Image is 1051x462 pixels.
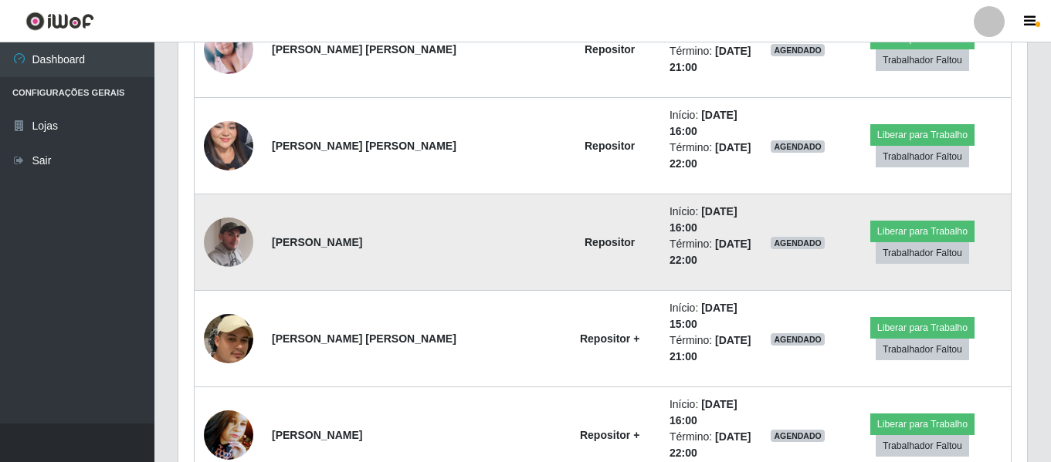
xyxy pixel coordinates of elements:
time: [DATE] 16:00 [670,109,737,137]
li: Início: [670,396,752,429]
strong: [PERSON_NAME] [PERSON_NAME] [272,332,456,345]
strong: [PERSON_NAME] [272,236,362,248]
button: Trabalhador Faltou [876,435,969,457]
li: Término: [670,429,752,461]
button: Trabalhador Faltou [876,242,969,264]
span: AGENDADO [771,44,825,56]
button: Trabalhador Faltou [876,146,969,167]
strong: [PERSON_NAME] [272,429,362,441]
img: 1693706792822.jpeg [204,25,253,74]
button: Trabalhador Faltou [876,339,969,360]
span: AGENDADO [771,237,825,249]
span: AGENDADO [771,430,825,442]
img: CoreUI Logo [25,12,94,31]
time: [DATE] 15:00 [670,302,737,330]
strong: [PERSON_NAME] [PERSON_NAME] [272,140,456,152]
li: Término: [670,332,752,365]
strong: Repositor + [580,429,639,441]
button: Liberar para Trabalho [870,413,975,435]
li: Início: [670,300,752,332]
li: Término: [670,43,752,76]
li: Início: [670,204,752,236]
button: Liberar para Trabalho [870,317,975,339]
strong: Repositor [585,236,635,248]
time: [DATE] 16:00 [670,205,737,234]
strong: Repositor [585,140,635,152]
li: Término: [670,140,752,172]
li: Início: [670,107,752,140]
strong: Repositor [585,43,635,56]
img: 1750900029799.jpeg [204,93,253,199]
li: Término: [670,236,752,268]
span: AGENDADO [771,333,825,346]
time: [DATE] 16:00 [670,398,737,427]
button: Trabalhador Faltou [876,49,969,71]
span: AGENDADO [771,140,825,153]
strong: Repositor + [580,332,639,345]
img: 1757989657538.jpeg [204,275,253,403]
img: 1754222281975.jpeg [204,211,253,273]
button: Liberar para Trabalho [870,221,975,242]
strong: [PERSON_NAME] [PERSON_NAME] [272,43,456,56]
button: Liberar para Trabalho [870,124,975,146]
